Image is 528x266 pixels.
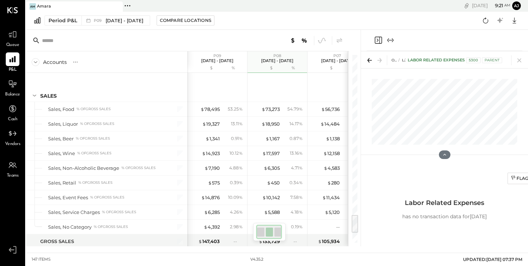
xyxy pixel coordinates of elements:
[265,135,280,142] div: 1,167
[205,135,220,142] div: 1,341
[239,135,243,141] span: %
[213,53,221,58] span: P09
[228,194,243,201] div: 10.09
[205,136,209,141] span: $
[291,224,303,230] div: 0.19
[267,180,271,186] span: $
[45,15,150,25] button: Period P&L P09[DATE] - [DATE]
[198,238,220,245] div: 147,403
[157,15,214,25] button: Compare Locations
[348,106,363,112] div: 53.56
[230,150,243,157] div: 10.12
[259,238,263,244] span: $
[342,65,365,71] div: %
[392,58,451,62] span: OPERATING EXPENSES (EBITDA)
[0,102,25,123] a: Cash
[29,3,36,10] div: Am
[204,209,220,216] div: 6,285
[262,150,266,156] span: $
[321,58,353,63] p: [DATE] - [DATE]
[323,150,327,156] span: $
[239,194,243,200] span: %
[291,209,303,215] div: 4.18
[7,173,19,179] span: Teams
[264,209,268,215] span: $
[320,121,324,127] span: $
[48,135,74,142] div: Sales, Beer
[239,179,243,185] span: %
[374,36,383,45] button: Close panel
[322,195,326,200] span: $
[204,224,208,230] span: $
[198,238,202,244] span: $
[322,194,340,201] div: 11,434
[0,52,25,73] a: P&L
[239,150,243,156] span: %
[311,65,340,71] div: $
[262,150,280,157] div: 17,597
[408,57,502,63] div: Labor Related Expenses
[48,194,88,201] div: Sales, Event Fees
[402,213,487,220] p: has no transaction data for [DATE]
[239,224,243,229] span: %
[259,238,280,245] div: 133,729
[201,194,220,201] div: 14,876
[5,92,20,98] span: Balance
[265,136,269,141] span: $
[77,107,111,112] div: % of GROSS SALES
[290,179,303,186] div: 0.34
[239,121,243,126] span: %
[504,3,510,8] span: am
[191,65,220,71] div: $
[472,2,510,9] div: [DATE]
[261,58,293,63] p: [DATE] - [DATE]
[0,158,25,179] a: Teams
[230,209,243,215] div: 4.26
[489,2,503,9] span: 9 : 21
[204,224,220,230] div: 4,392
[40,92,57,99] div: SALES
[299,194,303,200] span: %
[48,224,92,230] div: Sales, No Category
[320,121,340,127] div: 14,484
[202,150,220,157] div: 14,923
[233,238,243,244] div: --
[230,224,243,230] div: 2.98
[121,165,156,171] div: % of GROSS SALES
[463,2,470,9] div: copy link
[291,165,303,171] div: 4.71
[325,209,329,215] span: $
[201,58,233,63] p: [DATE] - [DATE]
[318,238,322,244] span: $
[299,224,303,229] span: %
[94,19,104,23] span: P09
[326,136,330,141] span: $
[0,28,25,48] a: Queue
[327,180,331,186] span: $
[267,179,280,186] div: 450
[402,58,415,62] span: LABOR
[386,36,395,45] button: Expand panel (e)
[201,195,205,200] span: $
[231,135,243,142] div: 0.91
[222,65,245,71] div: %
[293,238,303,244] div: --
[324,165,340,172] div: 4,583
[512,1,521,10] button: aj
[290,121,303,127] div: 14.17
[299,135,303,141] span: %
[299,209,303,215] span: %
[48,106,74,113] div: Sales, Food
[261,106,265,112] span: $
[262,195,266,200] span: $
[326,135,340,142] div: 1,138
[264,209,280,216] div: 5,588
[262,194,280,201] div: 10,142
[290,194,303,201] div: 7.58
[287,106,303,112] div: 54.79
[321,106,340,113] div: 56,736
[439,150,450,159] button: Hide Chart
[323,150,340,157] div: 12,158
[239,106,243,112] span: %
[202,150,206,156] span: $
